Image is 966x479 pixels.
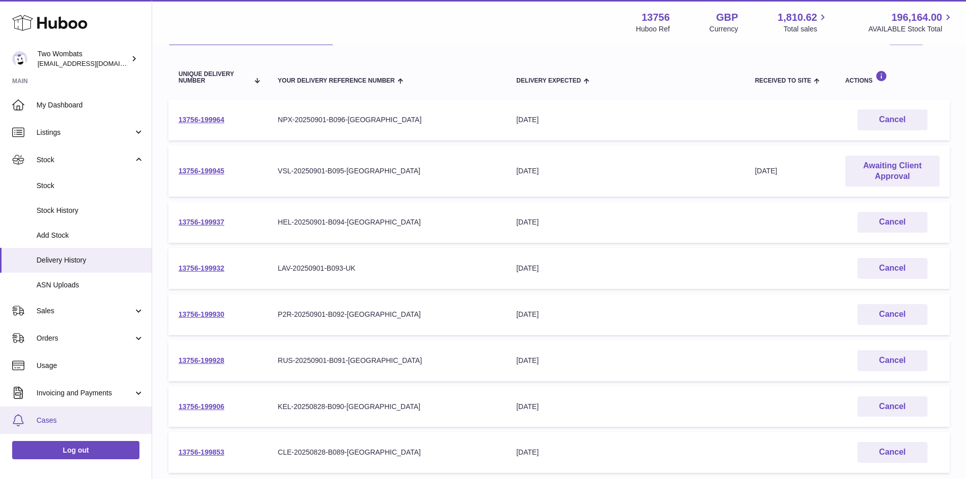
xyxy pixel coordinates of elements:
[178,116,224,124] a: 13756-199964
[37,280,144,290] span: ASN Uploads
[636,24,670,34] div: Huboo Ref
[278,448,496,457] div: CLE-20250828-B089-[GEOGRAPHIC_DATA]
[516,448,734,457] div: [DATE]
[716,11,738,24] strong: GBP
[778,11,829,34] a: 1,810.62 Total sales
[868,11,954,34] a: 196,164.00 AVAILABLE Stock Total
[755,167,777,175] span: [DATE]
[845,70,940,84] div: Actions
[178,310,224,318] a: 13756-199930
[37,181,144,191] span: Stock
[178,71,248,84] span: Unique Delivery Number
[857,109,927,130] button: Cancel
[845,156,940,187] a: Awaiting Client Approval
[278,217,496,227] div: HEL-20250901-B094-[GEOGRAPHIC_DATA]
[857,212,927,233] button: Cancel
[278,78,395,84] span: Your Delivery Reference Number
[755,78,811,84] span: Received to Site
[178,167,224,175] a: 13756-199945
[709,24,738,34] div: Currency
[516,402,734,412] div: [DATE]
[516,264,734,273] div: [DATE]
[37,388,133,398] span: Invoicing and Payments
[12,51,27,66] img: internalAdmin-13756@internal.huboo.com
[516,115,734,125] div: [DATE]
[516,78,581,84] span: Delivery Expected
[278,166,496,176] div: VSL-20250901-B095-[GEOGRAPHIC_DATA]
[37,231,144,240] span: Add Stock
[516,356,734,365] div: [DATE]
[891,11,942,24] span: 196,164.00
[857,350,927,371] button: Cancel
[37,206,144,215] span: Stock History
[178,218,224,226] a: 13756-199937
[12,441,139,459] a: Log out
[37,361,144,371] span: Usage
[278,264,496,273] div: LAV-20250901-B093-UK
[278,402,496,412] div: KEL-20250828-B090-[GEOGRAPHIC_DATA]
[38,49,129,68] div: Two Wombats
[278,310,496,319] div: P2R-20250901-B092-[GEOGRAPHIC_DATA]
[857,442,927,463] button: Cancel
[783,24,829,34] span: Total sales
[278,115,496,125] div: NPX-20250901-B096-[GEOGRAPHIC_DATA]
[38,59,149,67] span: [EMAIL_ADDRESS][DOMAIN_NAME]
[178,402,224,411] a: 13756-199906
[868,24,954,34] span: AVAILABLE Stock Total
[37,255,144,265] span: Delivery History
[37,100,144,110] span: My Dashboard
[641,11,670,24] strong: 13756
[178,264,224,272] a: 13756-199932
[857,258,927,279] button: Cancel
[37,155,133,165] span: Stock
[857,396,927,417] button: Cancel
[37,334,133,343] span: Orders
[278,356,496,365] div: RUS-20250901-B091-[GEOGRAPHIC_DATA]
[37,128,133,137] span: Listings
[857,304,927,325] button: Cancel
[516,217,734,227] div: [DATE]
[778,11,817,24] span: 1,810.62
[516,166,734,176] div: [DATE]
[178,448,224,456] a: 13756-199853
[37,416,144,425] span: Cases
[516,310,734,319] div: [DATE]
[37,306,133,316] span: Sales
[178,356,224,364] a: 13756-199928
